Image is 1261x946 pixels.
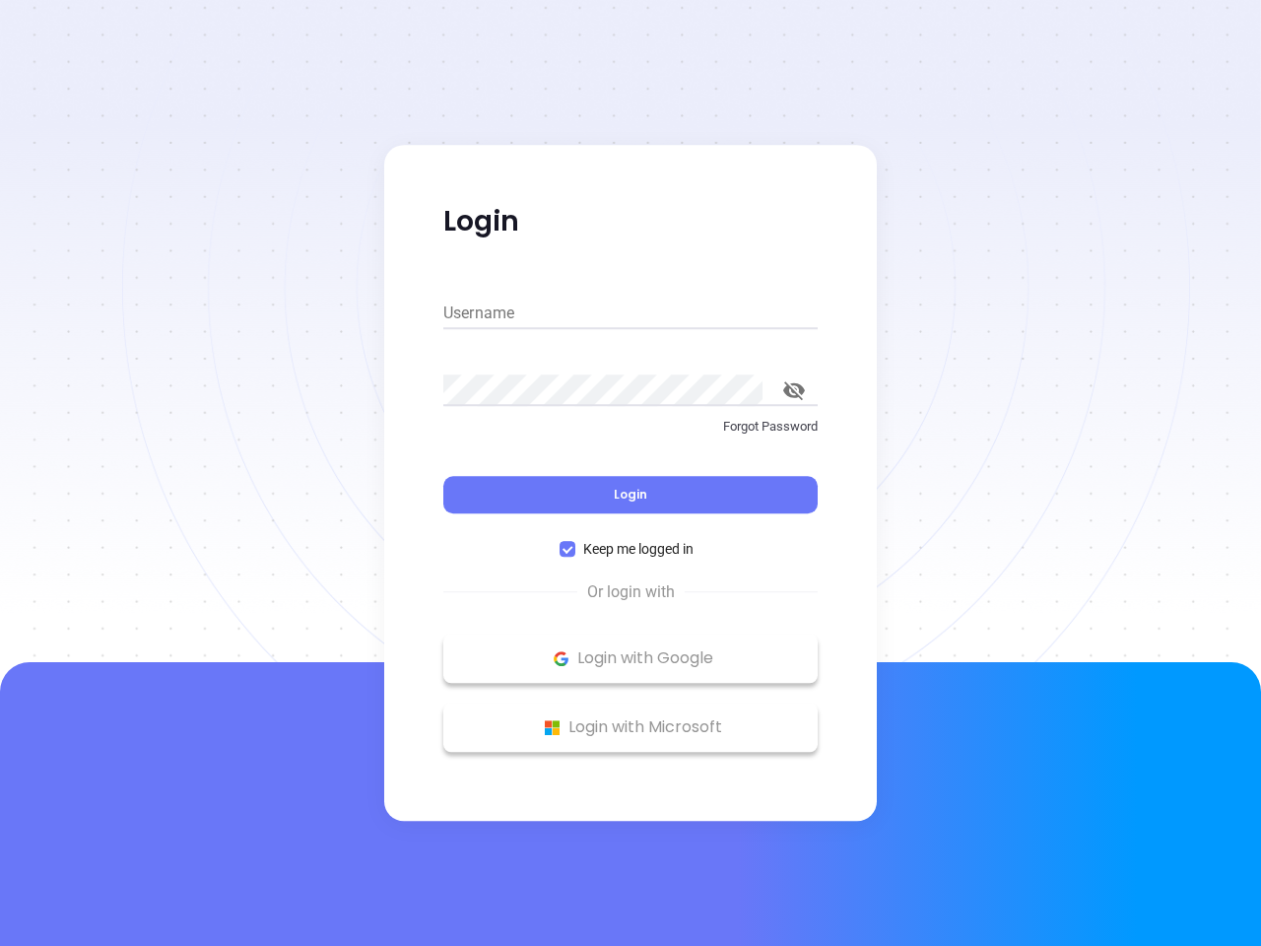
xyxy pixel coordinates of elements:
span: Or login with [577,580,685,604]
span: Keep me logged in [575,538,701,560]
a: Forgot Password [443,417,818,452]
p: Login with Google [453,643,808,673]
img: Google Logo [549,646,573,671]
button: Microsoft Logo Login with Microsoft [443,703,818,752]
span: Login [614,486,647,503]
img: Microsoft Logo [540,715,564,740]
p: Forgot Password [443,417,818,437]
button: toggle password visibility [770,367,818,414]
p: Login with Microsoft [453,712,808,742]
button: Login [443,476,818,513]
button: Google Logo Login with Google [443,634,818,683]
p: Login [443,204,818,239]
